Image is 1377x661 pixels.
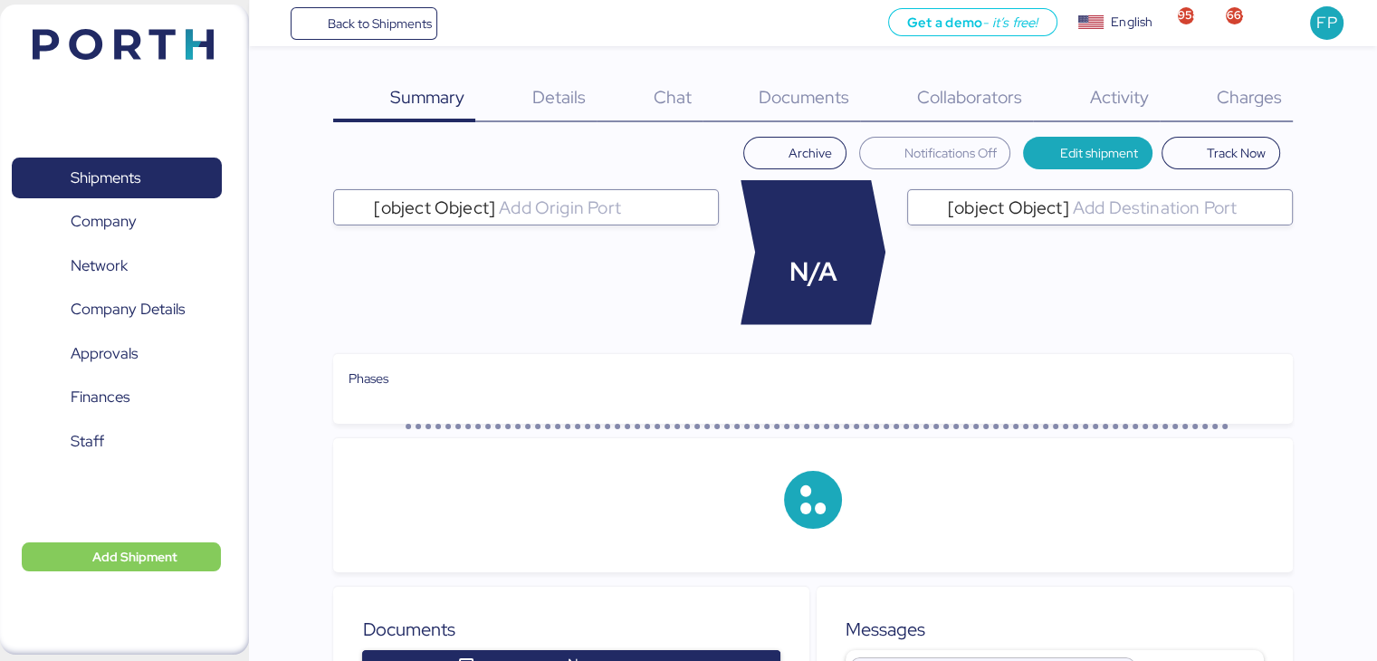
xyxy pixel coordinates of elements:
[22,542,221,571] button: Add Shipment
[789,142,832,164] span: Archive
[1316,11,1336,34] span: FP
[789,253,837,292] span: N/A
[948,199,1069,216] span: [object Object]
[1023,137,1152,169] button: Edit shipment
[12,158,222,199] a: Shipments
[362,616,780,643] div: Documents
[1060,142,1138,164] span: Edit shipment
[12,333,222,375] a: Approvals
[846,616,1264,643] div: Messages
[71,208,137,235] span: Company
[291,7,438,40] a: Back to Shipments
[1216,85,1281,109] span: Charges
[12,245,222,287] a: Network
[71,296,185,322] span: Company Details
[759,85,849,109] span: Documents
[374,199,495,216] span: [object Object]
[71,384,129,410] span: Finances
[12,289,222,330] a: Company Details
[12,421,222,463] a: Staff
[859,137,1011,169] button: Notifications Off
[743,137,846,169] button: Archive
[71,340,138,367] span: Approvals
[71,253,128,279] span: Network
[1207,142,1266,164] span: Track Now
[390,85,464,109] span: Summary
[71,428,104,455] span: Staff
[260,8,291,39] button: Menu
[327,13,431,34] span: Back to Shipments
[71,165,140,191] span: Shipments
[12,201,222,243] a: Company
[917,85,1022,109] span: Collaborators
[12,377,222,418] a: Finances
[1090,85,1149,109] span: Activity
[653,85,691,109] span: Chat
[495,196,711,218] input: [object Object]
[348,369,1277,388] div: Phases
[904,142,996,164] span: Notifications Off
[532,85,586,109] span: Details
[92,546,177,568] span: Add Shipment
[1111,13,1152,32] div: English
[1162,137,1280,169] button: Track Now
[1069,196,1285,218] input: [object Object]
